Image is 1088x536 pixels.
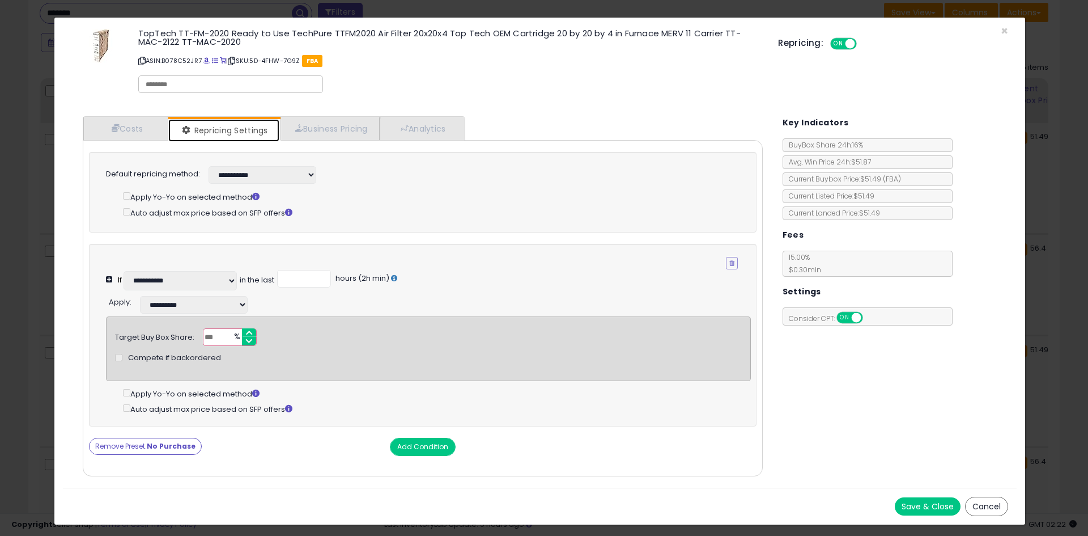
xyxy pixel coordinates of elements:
[203,56,210,65] a: BuyBox page
[838,313,852,323] span: ON
[783,252,821,275] span: 15.00 %
[83,117,168,140] a: Costs
[138,52,761,70] p: ASIN: B078C52JR7 | SKU: 5D-4FHW-7G9Z
[965,497,1008,516] button: Cancel
[783,157,871,167] span: Avg. Win Price 24h: $51.87
[280,117,380,140] a: Business Pricing
[334,273,389,284] span: hours (2h min)
[783,228,804,242] h5: Fees
[220,56,226,65] a: Your listing only
[128,353,221,364] span: Compete if backordered
[240,275,274,286] div: in the last
[783,208,880,218] span: Current Landed Price: $51.49
[783,314,878,323] span: Consider CPT:
[783,174,901,184] span: Current Buybox Price:
[778,39,823,48] h5: Repricing:
[1001,23,1008,39] span: ×
[783,285,821,299] h5: Settings
[109,293,131,308] div: :
[109,297,130,307] span: Apply
[123,190,738,203] div: Apply Yo-Yo on selected method
[380,117,464,140] a: Analytics
[783,116,849,130] h5: Key Indicators
[106,169,200,180] label: Default repricing method:
[212,56,218,65] a: All offer listings
[783,191,874,201] span: Current Listed Price: $51.49
[123,206,738,219] div: Auto adjust max price based on SFP offers
[138,29,761,46] h3: TopTech TT-FM-2020 Ready to Use TechPure TTFM2020 Air Filter 20x20x4 Top Tech OEM Cartridge 20 by...
[123,402,750,415] div: Auto adjust max price based on SFP offers
[729,260,734,267] i: Remove Condition
[302,55,323,67] span: FBA
[390,438,456,456] button: Add Condition
[89,438,202,455] button: Remove Preset:
[123,387,750,400] div: Apply Yo-Yo on selected method
[227,329,245,346] span: %
[860,174,901,184] span: $51.49
[783,140,863,150] span: BuyBox Share 24h: 16%
[831,39,845,49] span: ON
[855,39,873,49] span: OFF
[115,328,194,343] div: Target Buy Box Share:
[168,119,279,142] a: Repricing Settings
[861,313,879,323] span: OFF
[883,174,901,184] span: ( FBA )
[783,265,821,275] span: $0.30 min
[895,497,960,516] button: Save & Close
[89,29,113,63] img: 41VQ1wzIA5L._SL60_.jpg
[147,441,195,451] strong: No Purchase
